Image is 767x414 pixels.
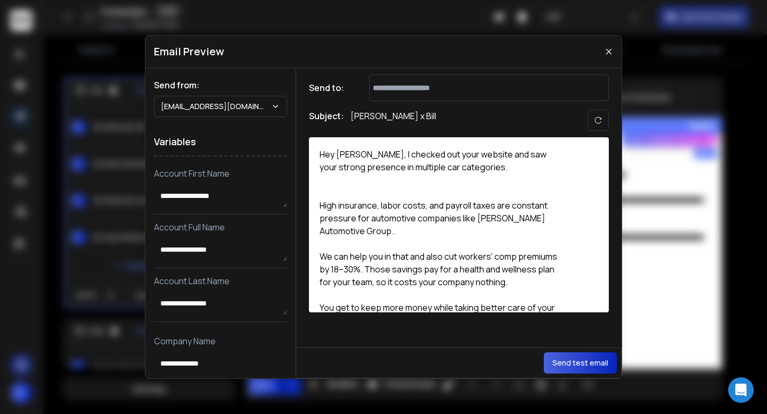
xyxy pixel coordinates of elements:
[161,101,271,112] p: [EMAIL_ADDRESS][DOMAIN_NAME]
[309,110,344,131] h1: Subject:
[350,110,436,131] p: [PERSON_NAME] x Bill
[154,221,287,234] p: Account Full Name
[154,128,287,156] h1: Variables
[154,167,287,180] p: Account First Name
[544,352,617,374] button: Send test email
[309,137,575,312] div: Hey [PERSON_NAME], I checked out your website and saw your strong presence in multiple car catego...
[154,44,224,59] h1: Email Preview
[309,81,352,94] h1: Send to:
[154,335,287,347] p: Company Name
[154,79,287,92] h1: Send from:
[728,377,754,403] div: Open Intercom Messenger
[154,275,287,287] p: Account Last Name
